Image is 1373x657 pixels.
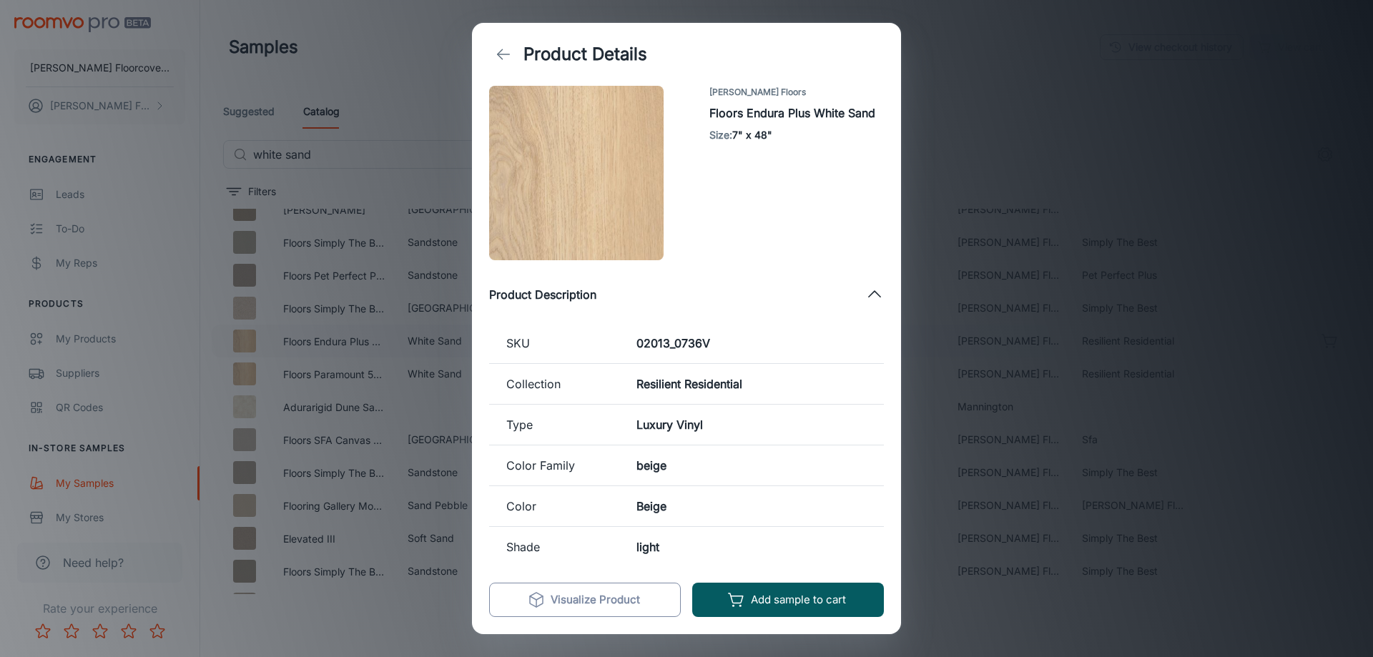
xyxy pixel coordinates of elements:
h1: Product Details [523,41,647,67]
h6: Luxury Vinyl [636,416,867,433]
h6: 02013_0736V [636,335,867,352]
span: [PERSON_NAME] Floors [709,86,884,99]
p: Color [506,498,602,515]
h6: light [636,538,867,555]
p: Collection [506,375,602,392]
h6: Product Description [489,286,596,303]
span: 7" x 48" [732,129,772,141]
h6: beige [636,457,867,474]
button: Add sample to cart [692,583,884,617]
h6: Size : [709,127,884,143]
p: Shade [506,538,602,555]
h6: Beige [636,498,867,515]
p: Type [506,416,602,433]
p: SKU [506,335,602,352]
button: Visualize Product [489,583,681,617]
h6: Floors Endura Plus White Sand [709,104,884,122]
p: Color Family [506,457,602,474]
h6: Resilient Residential [636,375,867,392]
button: back [489,40,518,69]
div: Product Description [489,272,884,317]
